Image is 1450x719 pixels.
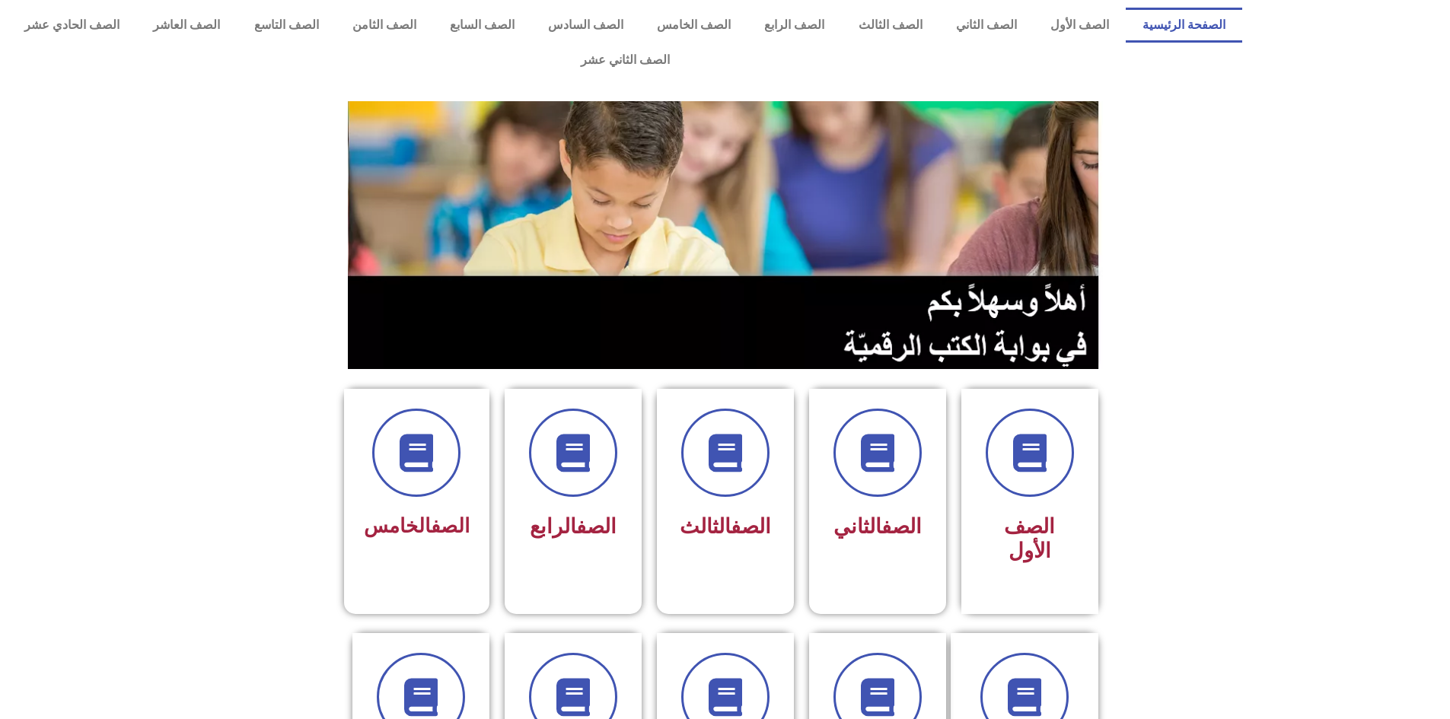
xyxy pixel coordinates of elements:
a: الصف [731,514,771,539]
span: الصف الأول [1004,514,1055,563]
a: الصف الثاني عشر [8,43,1242,78]
span: الرابع [530,514,617,539]
a: الصف الحادي عشر [8,8,136,43]
a: الصف [576,514,617,539]
a: الصف العاشر [136,8,237,43]
span: الثاني [833,514,922,539]
a: الصف الثالث [841,8,939,43]
a: الصف السابع [433,8,531,43]
a: الصف [881,514,922,539]
a: الصف التاسع [237,8,335,43]
a: الصف [431,514,470,537]
a: الصف الأول [1034,8,1126,43]
span: الثالث [680,514,771,539]
a: الصفحة الرئيسية [1126,8,1242,43]
span: الخامس [364,514,470,537]
a: الصف الخامس [640,8,747,43]
a: الصف الثاني [939,8,1034,43]
a: الصف السادس [531,8,640,43]
a: الصف الرابع [747,8,841,43]
a: الصف الثامن [336,8,433,43]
